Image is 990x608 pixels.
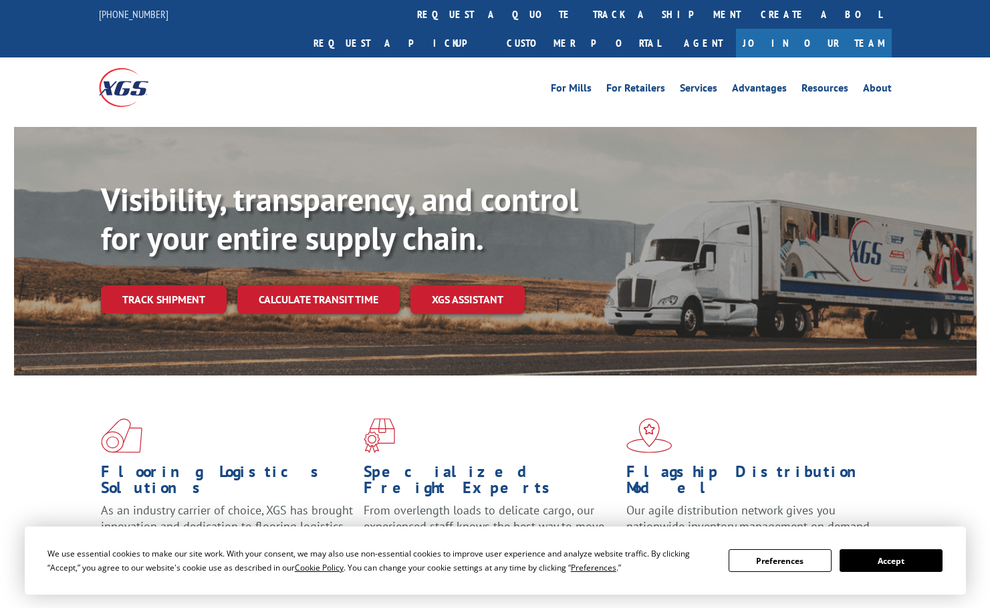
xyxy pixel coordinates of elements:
a: XGS ASSISTANT [410,285,525,314]
h1: Specialized Freight Experts [364,464,616,502]
a: Join Our Team [736,29,892,57]
img: xgs-icon-total-supply-chain-intelligence-red [101,418,142,453]
a: For Retailers [606,83,665,98]
a: Services [680,83,717,98]
span: Cookie Policy [295,562,344,573]
span: Preferences [571,562,616,573]
a: For Mills [551,83,592,98]
span: As an industry carrier of choice, XGS has brought innovation and dedication to flooring logistics... [101,502,353,550]
a: Calculate transit time [237,285,400,314]
div: Cookie Consent Prompt [25,526,966,595]
b: Visibility, transparency, and control for your entire supply chain. [101,178,578,259]
img: xgs-icon-flagship-distribution-model-red [626,418,672,453]
h1: Flagship Distribution Model [626,464,879,502]
a: [PHONE_NUMBER] [99,7,168,21]
a: About [863,83,892,98]
p: From overlength loads to delicate cargo, our experienced staff knows the best way to move your fr... [364,502,616,562]
a: Customer Portal [497,29,670,57]
a: Advantages [732,83,787,98]
button: Preferences [729,549,832,572]
a: Track shipment [101,285,227,313]
img: xgs-icon-focused-on-flooring-red [364,418,395,453]
div: We use essential cookies to make our site work. With your consent, we may also use non-essential ... [47,547,713,575]
a: Request a pickup [303,29,497,57]
button: Accept [840,549,943,572]
h1: Flooring Logistics Solutions [101,464,354,502]
a: Resources [801,83,848,98]
a: Agent [670,29,736,57]
span: Our agile distribution network gives you nationwide inventory management on demand. [626,502,872,534]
